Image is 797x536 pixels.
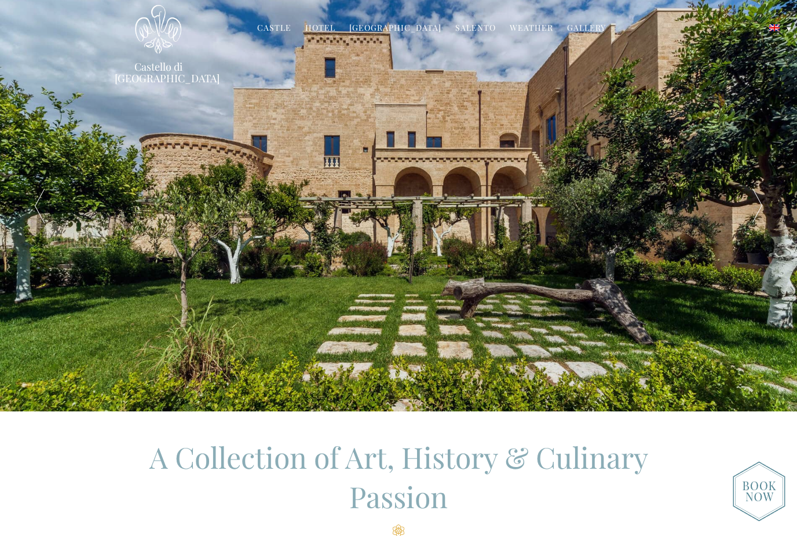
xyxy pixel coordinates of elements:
a: Hotel [305,22,335,35]
a: Castello di [GEOGRAPHIC_DATA] [115,61,202,84]
a: Salento [455,22,496,35]
a: Castle [257,22,291,35]
a: Gallery [567,22,606,35]
a: [GEOGRAPHIC_DATA] [349,22,441,35]
img: new-booknow.png [733,461,785,522]
img: Castello di Ugento [135,5,181,54]
a: Weather [510,22,553,35]
span: A Collection of Art, History & Culinary Passion [149,437,648,516]
img: English [769,24,780,31]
